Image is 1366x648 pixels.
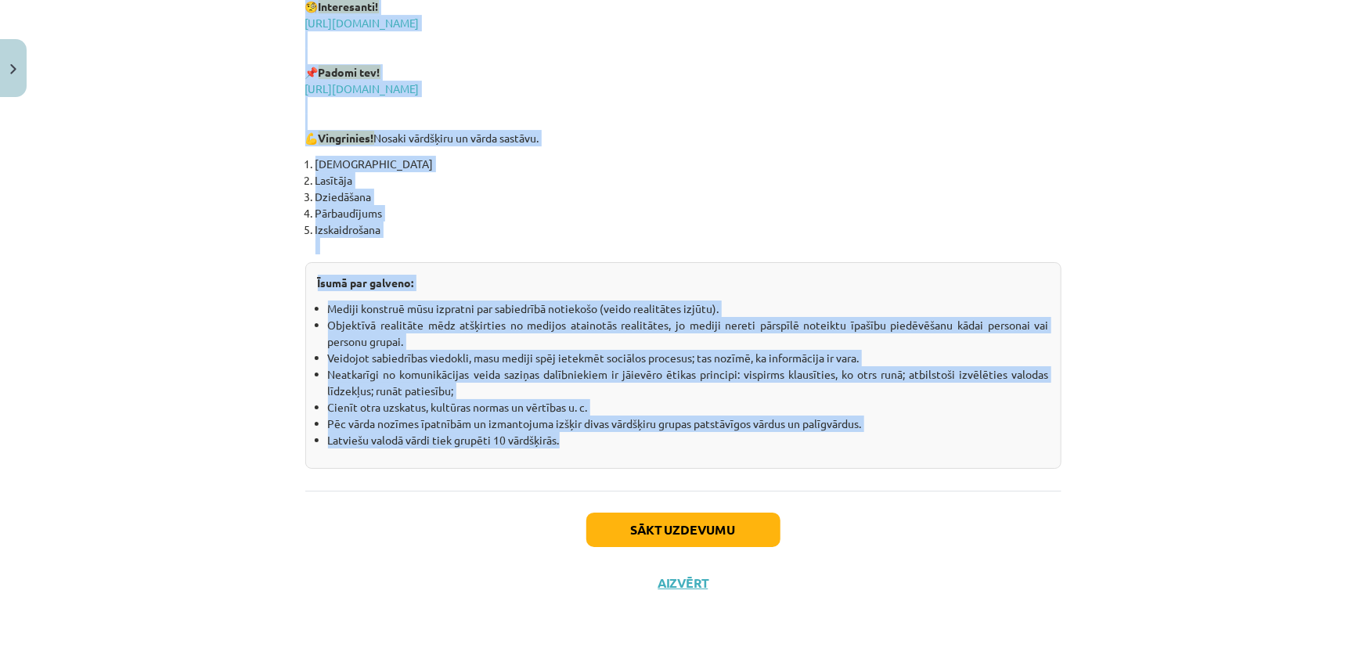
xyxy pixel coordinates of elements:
li: Cienīt otra uzskatus, kultūras normas un vērtības u. c. [328,399,1049,416]
li: Pārbaudījums [315,205,1061,221]
li: [DEMOGRAPHIC_DATA] [315,156,1061,172]
span: Padomi tev! [319,65,380,79]
li: Latviešu valodā vārdi tiek grupēti 10 vārdšķirās. [328,432,1049,448]
img: icon-close-lesson-0947bae3869378f0d4975bcd49f059093ad1ed9edebbc8119c70593378902aed.svg [10,64,16,74]
li: Veidojot sabiedrības viedokli, masu mediji spēj ietekmēt sociālos procesus; tas nozīmē, ka inform... [328,350,1049,366]
li: Dziedāšana [315,189,1061,205]
li: Neatkarīgi no komunikācijas veida saziņas dalībniekiem ir jāievēro ētikas principi: vispirms klau... [328,366,1049,399]
span: Vingrinies! [319,131,374,145]
button: Sākt uzdevumu [586,513,780,547]
a: [URL][DOMAIN_NAME] [305,16,420,30]
li: Objektīvā realitāte mēdz atšķirties no medijos atainotās realitātes, jo mediji nereti pārspīlē no... [328,317,1049,350]
button: Aizvērt [654,575,713,591]
li: Pēc vārda nozīmes īpatnībām un izmantojuma izšķir divas vārdšķiru grupas patstāvīgos vārdus un pa... [328,416,1049,432]
li: Lasītāja [315,172,1061,189]
a: [URL][DOMAIN_NAME] [305,81,420,95]
li: Izskaidrošana [315,221,1061,254]
strong: Īsumā par galveno: [318,275,414,290]
li: Mediji konstruē mūsu izpratni par sabiedrībā notiekošo (veido realitātes izjūtu). [328,301,1049,317]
